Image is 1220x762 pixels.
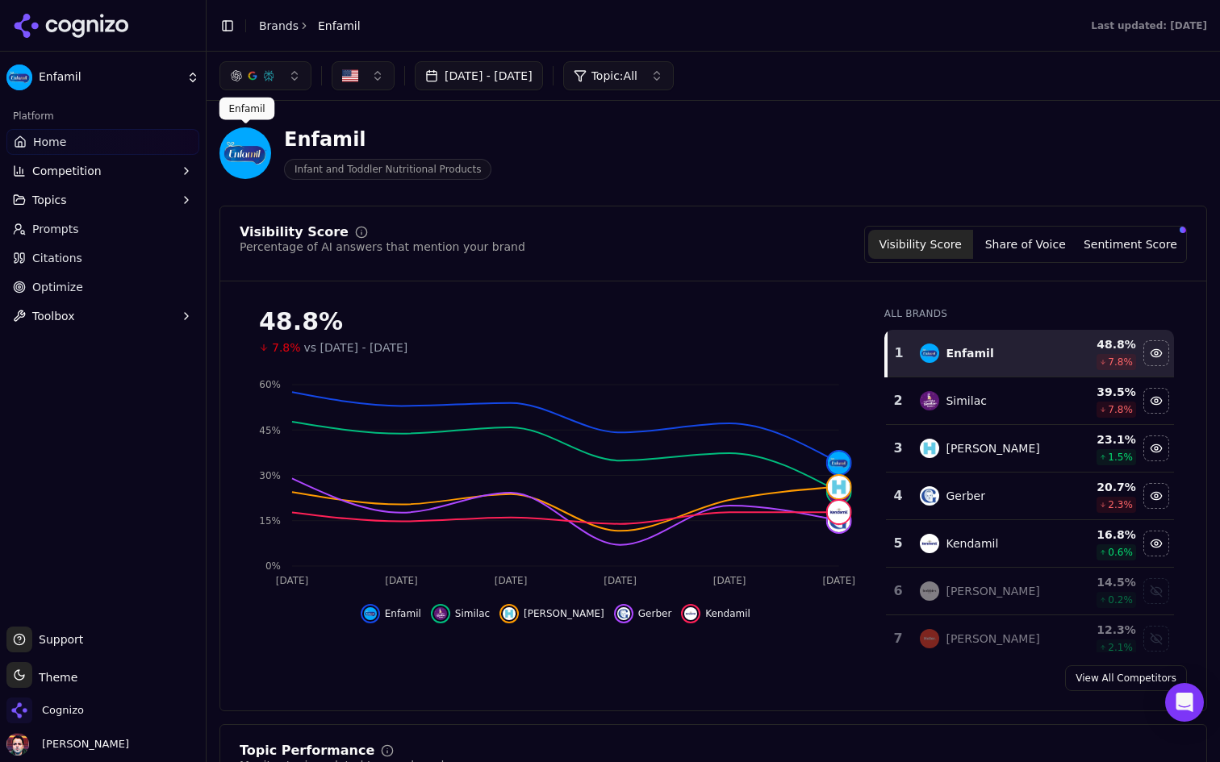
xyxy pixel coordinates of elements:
[894,344,905,363] div: 1
[920,534,939,553] img: kendamil
[1108,498,1133,511] span: 2.3 %
[272,339,301,356] span: 7.8%
[1108,403,1133,416] span: 7.8 %
[1143,626,1169,652] button: Show holle data
[1108,593,1133,606] span: 0.2 %
[892,439,905,458] div: 3
[828,510,850,532] img: gerber
[1065,665,1187,691] a: View All Competitors
[6,187,199,213] button: Topics
[604,575,637,586] tspan: [DATE]
[42,703,84,718] span: Cognizo
[713,575,746,586] tspan: [DATE]
[259,470,281,481] tspan: 30%
[681,604,750,623] button: Hide kendamil data
[318,18,361,34] span: Enfamil
[240,226,349,239] div: Visibility Score
[822,575,855,586] tspan: [DATE]
[6,129,199,155] a: Home
[884,307,1174,320] div: All Brands
[684,607,697,620] img: kendamil
[32,631,83,647] span: Support
[920,344,939,363] img: enfamil
[32,671,77,684] span: Theme
[617,607,630,620] img: gerber
[304,339,408,356] span: vs [DATE] - [DATE]
[973,230,1078,259] button: Share of Voice
[1063,622,1136,638] div: 12.3 %
[920,629,939,648] img: holle
[219,127,271,179] img: Enfamil
[6,733,29,756] img: Deniz Ozcan
[32,308,75,324] span: Toolbox
[591,68,637,84] span: Topic: All
[6,216,199,242] a: Prompts
[1108,451,1133,464] span: 1.5 %
[1143,340,1169,366] button: Hide enfamil data
[259,425,281,436] tspan: 45%
[259,19,299,32] a: Brands
[1108,641,1133,654] span: 2.1 %
[1165,683,1204,722] div: Open Intercom Messenger
[1063,336,1136,352] div: 48.8 %
[32,279,83,295] span: Optimize
[259,515,281,527] tspan: 15%
[886,520,1174,568] tr: 5kendamilKendamil16.8%0.6%Hide kendamil data
[503,607,516,620] img: hipp
[6,158,199,184] button: Competition
[946,393,986,409] div: Similac
[1143,578,1169,604] button: Show bobbie data
[614,604,672,623] button: Hide gerber data
[6,274,199,300] a: Optimize
[455,607,490,620] span: Similac
[892,391,905,410] div: 2
[32,163,102,179] span: Competition
[434,607,447,620] img: similac
[1143,388,1169,414] button: Hide similac data
[1143,483,1169,509] button: Hide gerber data
[6,697,84,723] button: Open organization switcher
[259,307,852,336] div: 48.8%
[240,239,525,255] div: Percentage of AI answers that mention your brand
[946,440,1039,456] div: [PERSON_NAME]
[886,615,1174,663] tr: 7holle[PERSON_NAME]12.3%2.1%Show holle data
[1063,431,1136,448] div: 23.1 %
[385,575,418,586] tspan: [DATE]
[886,377,1174,425] tr: 2similacSimilac39.5%7.8%Hide similac data
[705,607,750,620] span: Kendamil
[259,18,361,34] nav: breadcrumb
[892,486,905,506] div: 4
[32,250,82,266] span: Citations
[1091,19,1207,32] div: Last updated: [DATE]
[259,379,281,390] tspan: 60%
[920,486,939,506] img: gerber
[828,501,850,523] img: kendamil
[868,230,973,259] button: Visibility Score
[6,103,199,129] div: Platform
[284,127,491,152] div: Enfamil
[276,575,309,586] tspan: [DATE]
[1063,527,1136,543] div: 16.8 %
[920,581,939,601] img: bobbie
[6,697,32,723] img: Cognizo
[946,583,1039,599] div: [PERSON_NAME]
[36,737,129,752] span: [PERSON_NAME]
[6,303,199,329] button: Toolbox
[524,607,604,620] span: [PERSON_NAME]
[892,629,905,648] div: 7
[229,102,265,115] p: Enfamil
[886,473,1174,520] tr: 4gerberGerber20.7%2.3%Hide gerber data
[6,733,129,756] button: Open user button
[1108,546,1133,559] span: 0.6 %
[342,68,358,84] img: US
[1108,356,1133,369] span: 7.8 %
[1143,531,1169,556] button: Hide kendamil data
[240,744,374,757] div: Topic Performance
[1063,479,1136,495] div: 20.7 %
[946,631,1039,647] div: [PERSON_NAME]
[32,221,79,237] span: Prompts
[920,391,939,410] img: similac
[6,245,199,271] a: Citations
[284,159,491,180] span: Infant and Toddler Nutritional Products
[499,604,604,623] button: Hide hipp data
